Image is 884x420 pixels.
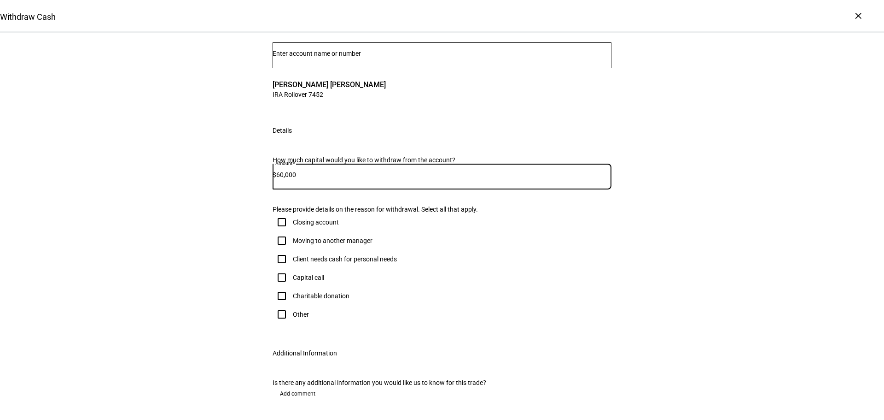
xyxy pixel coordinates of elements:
div: Is there any additional information you would like us to know for this trade? [273,379,611,386]
div: Closing account [293,219,339,226]
button: Add comment [273,386,323,401]
div: × [851,8,866,23]
span: IRA Rollover 7452 [273,90,386,99]
span: $ [273,171,276,178]
div: Details [273,127,292,134]
div: Capital call [293,274,324,281]
div: Other [293,311,309,318]
div: Client needs cash for personal needs [293,255,397,263]
input: Number [273,50,611,57]
mat-label: Amount* [275,160,295,166]
div: Moving to another manager [293,237,372,244]
span: [PERSON_NAME] [PERSON_NAME] [273,79,386,90]
div: How much capital would you like to withdraw from the account? [273,156,611,164]
div: Charitable donation [293,292,349,300]
div: Additional Information [273,349,337,357]
span: Add comment [280,386,315,401]
div: Please provide details on the reason for withdrawal. Select all that apply. [273,206,611,213]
